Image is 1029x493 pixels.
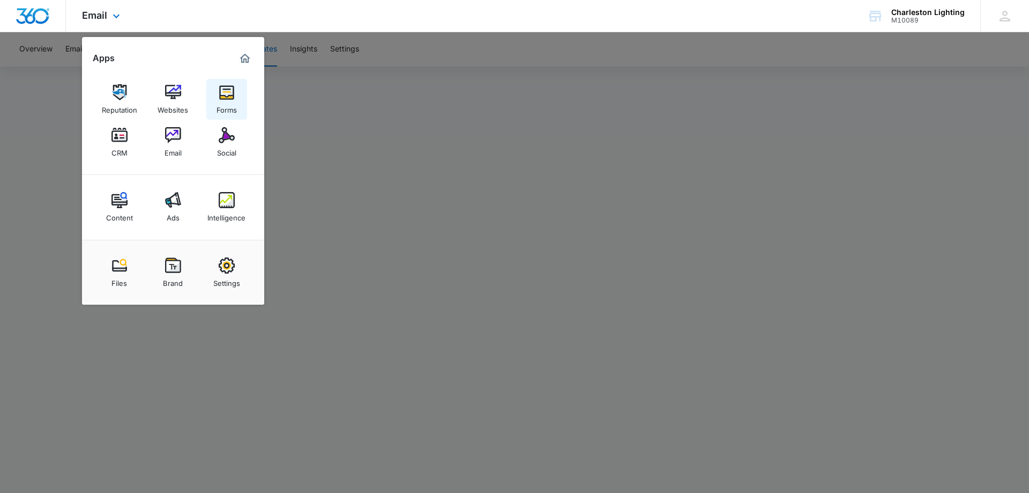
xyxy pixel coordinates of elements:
[99,79,140,120] a: Reputation
[82,10,107,21] span: Email
[165,143,182,157] div: Email
[891,8,965,17] div: account name
[111,274,127,288] div: Files
[153,187,193,227] a: Ads
[206,187,247,227] a: Intelligence
[213,274,240,288] div: Settings
[153,122,193,163] a: Email
[207,208,245,222] div: Intelligence
[99,252,140,293] a: Files
[217,143,236,157] div: Social
[236,50,253,67] a: Marketing 360® Dashboard
[217,100,237,114] div: Forms
[167,208,180,222] div: Ads
[99,187,140,227] a: Content
[206,79,247,120] a: Forms
[106,208,133,222] div: Content
[99,122,140,163] a: CRM
[153,79,193,120] a: Websites
[163,274,183,288] div: Brand
[93,53,115,63] h2: Apps
[153,252,193,293] a: Brand
[111,143,128,157] div: CRM
[158,100,188,114] div: Websites
[891,17,965,24] div: account id
[206,252,247,293] a: Settings
[206,122,247,163] a: Social
[102,100,137,114] div: Reputation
